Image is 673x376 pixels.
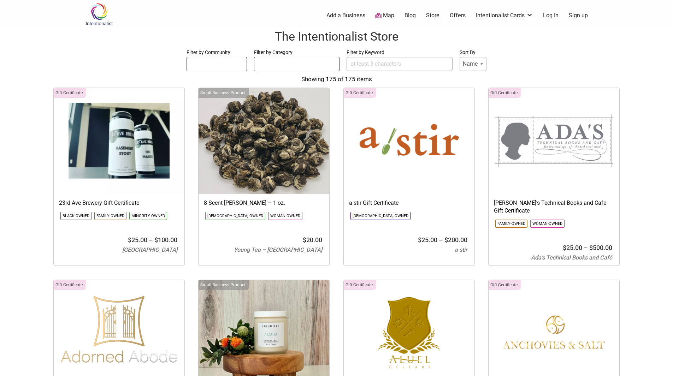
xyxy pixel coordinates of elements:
bdi: 20.00 [303,236,322,244]
h3: a stir Gift Certificate [349,199,469,207]
li: Click to show only this community [205,212,265,220]
label: Filter by Community [187,48,247,57]
span: $ [563,244,566,251]
div: Click to show only this category [344,280,376,290]
bdi: 25.00 [418,236,437,244]
input: at least 3 characters [347,57,453,71]
div: Click to show only this category [199,88,249,98]
a: Sign up [569,12,588,19]
div: Click to show only this category [489,280,521,290]
a: Intentionalist Cards [476,12,533,19]
div: Click to show only this category [489,88,521,98]
a: Add a Business [326,12,365,19]
a: Blog [405,12,416,19]
div: Showing 175 of 175 items [7,75,666,84]
bdi: 100.00 [154,236,177,244]
bdi: 500.00 [589,244,612,251]
label: Filter by Category [254,48,340,57]
li: Click to show only this community [94,212,126,220]
span: – [584,244,588,251]
a: Store [426,12,439,19]
li: Click to show only this community [60,212,91,220]
span: $ [589,244,593,251]
h3: [PERSON_NAME]’s Technical Books and Cafe Gift Certificate [494,199,614,215]
span: [GEOGRAPHIC_DATA] [122,246,177,253]
bdi: 25.00 [128,236,147,244]
div: Click to show only this category [199,280,249,290]
span: a stir [455,246,467,253]
img: Adas Technical Books and Cafe Logo [489,88,619,194]
span: $ [444,236,448,244]
div: Click to show only this category [344,88,376,98]
img: Intentionalist [82,3,116,26]
h1: The Intentionalist Store [7,28,666,45]
bdi: 200.00 [444,236,467,244]
img: Young Tea 8 Scent Jasmine Green Pearl [199,88,329,194]
h3: 23rd Ave Brewery Gift Certificate [59,199,179,207]
li: Click to show only this community [129,212,167,220]
bdi: 25.00 [563,244,582,251]
span: – [149,236,153,244]
span: $ [418,236,421,244]
label: Filter by Keyword [347,48,453,57]
li: Click to show only this community [530,220,565,228]
label: Sort By [460,48,486,57]
div: Click to show only this category [54,88,86,98]
a: Map [375,12,394,20]
li: Click to show only this community [268,212,302,220]
span: $ [128,236,131,244]
a: Log In [543,12,559,19]
span: $ [303,236,306,244]
li: Click to show only this community [495,220,527,228]
h3: 8 Scent [PERSON_NAME] – 1 oz. [204,199,324,207]
span: Ada’s Technical Books and Café [531,254,612,261]
span: – [439,236,443,244]
a: Offers [450,12,466,19]
span: Young Tea – [GEOGRAPHIC_DATA] [234,246,322,253]
li: Click to show only this community [350,212,411,220]
span: $ [154,236,158,244]
div: Click to show only this category [54,280,86,290]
